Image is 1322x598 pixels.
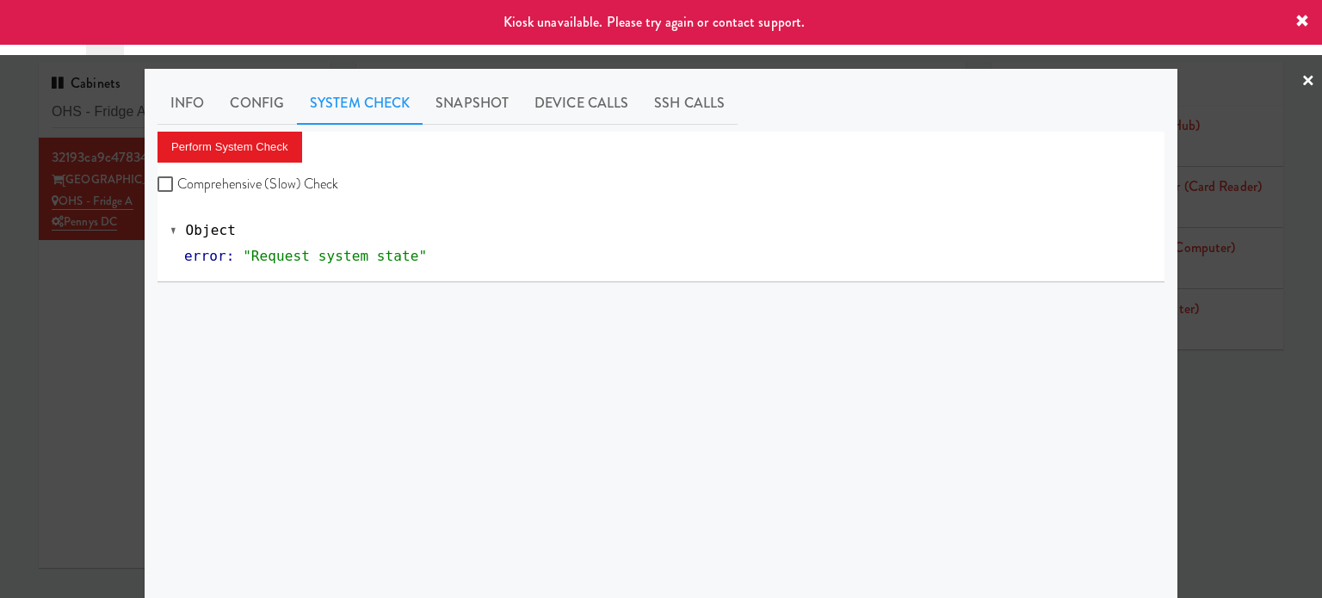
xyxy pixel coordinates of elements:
input: Comprehensive (Slow) Check [158,178,177,192]
a: × [1301,55,1315,108]
span: : [226,248,235,264]
span: "Request system state" [243,248,427,264]
a: Config [217,82,297,125]
a: SSH Calls [641,82,738,125]
a: Snapshot [423,82,522,125]
a: Device Calls [522,82,641,125]
label: Comprehensive (Slow) Check [158,171,339,197]
a: System Check [297,82,423,125]
span: error [184,248,226,264]
span: Object [186,222,236,238]
button: Perform System Check [158,132,302,163]
a: Info [158,82,217,125]
span: Kiosk unavailable. Please try again or contact support. [503,12,806,32]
